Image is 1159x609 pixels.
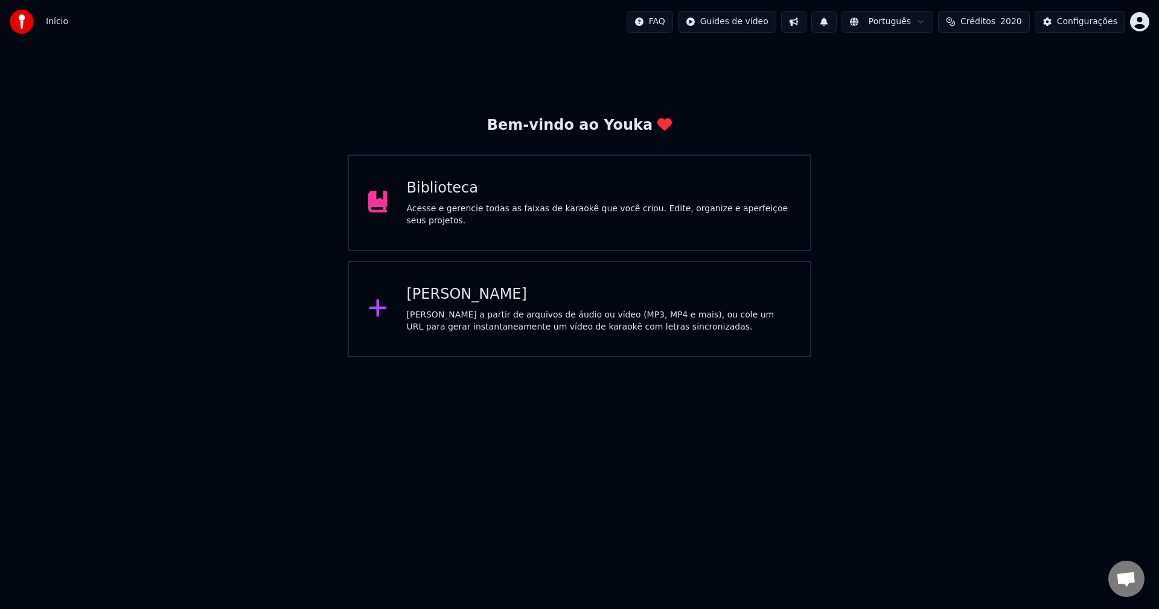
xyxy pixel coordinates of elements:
[678,11,776,33] button: Guides de vídeo
[407,285,791,304] div: [PERSON_NAME]
[1108,561,1145,597] a: Open chat
[938,11,1030,33] button: Créditos2020
[407,203,791,227] div: Acesse e gerencie todas as faixas de karaokê que você criou. Edite, organize e aperfeiçoe seus pr...
[960,16,995,28] span: Créditos
[46,16,68,28] nav: breadcrumb
[46,16,68,28] span: Início
[1057,16,1117,28] div: Configurações
[1035,11,1125,33] button: Configurações
[10,10,34,34] img: youka
[1000,16,1022,28] span: 2020
[407,309,791,333] div: [PERSON_NAME] a partir de arquivos de áudio ou vídeo (MP3, MP4 e mais), ou cole um URL para gerar...
[487,116,672,135] div: Bem-vindo ao Youka
[627,11,673,33] button: FAQ
[407,179,791,198] div: Biblioteca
